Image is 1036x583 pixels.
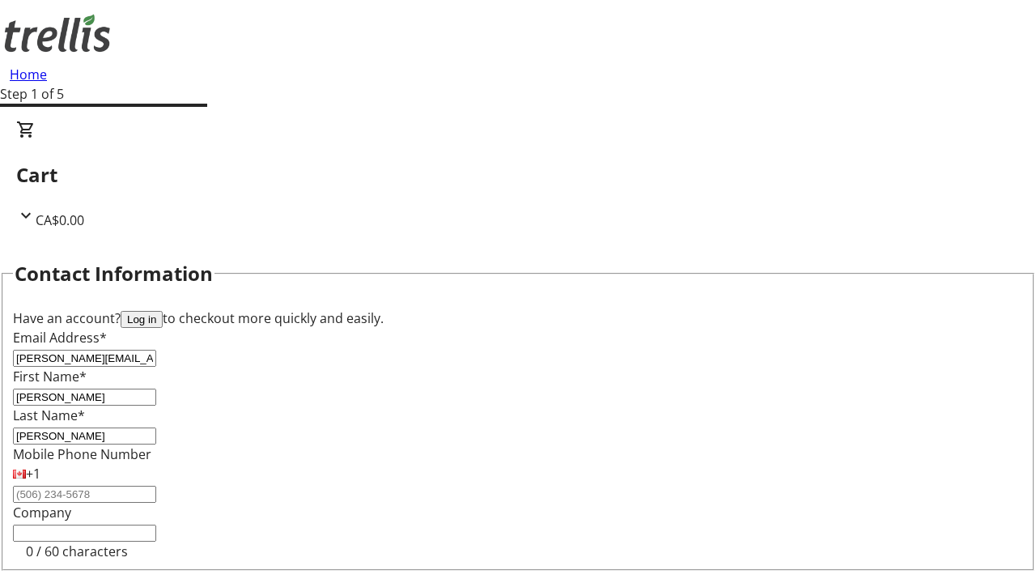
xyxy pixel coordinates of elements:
[36,211,84,229] span: CA$0.00
[16,120,1020,230] div: CartCA$0.00
[13,504,71,521] label: Company
[13,368,87,385] label: First Name*
[26,543,128,560] tr-character-limit: 0 / 60 characters
[13,309,1023,328] div: Have an account? to checkout more quickly and easily.
[13,486,156,503] input: (506) 234-5678
[15,259,213,288] h2: Contact Information
[13,445,151,463] label: Mobile Phone Number
[13,406,85,424] label: Last Name*
[121,311,163,328] button: Log in
[16,160,1020,189] h2: Cart
[13,329,107,347] label: Email Address*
